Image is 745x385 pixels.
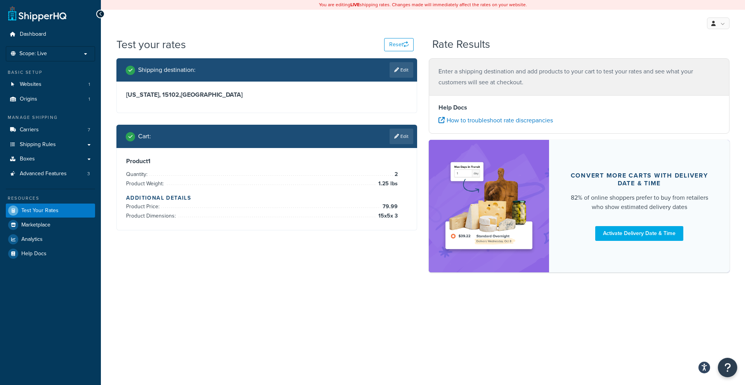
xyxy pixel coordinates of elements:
[6,92,95,106] a: Origins1
[376,179,398,188] span: 1.25 lbs
[126,170,149,178] span: Quantity:
[6,204,95,218] a: Test Your Rates
[138,133,151,140] h2: Cart :
[438,66,720,88] p: Enter a shipping destination and add products to your cart to test your rates and see what your c...
[6,69,95,76] div: Basic Setup
[6,167,95,181] a: Advanced Features3
[88,96,90,103] span: 1
[438,116,553,125] a: How to troubleshoot rate discrepancies
[6,195,95,202] div: Resources
[20,31,46,38] span: Dashboard
[6,232,95,246] a: Analytics
[138,66,196,73] h2: Shipping destination :
[20,127,39,133] span: Carriers
[6,92,95,106] li: Origins
[126,212,178,220] span: Product Dimensions:
[6,138,95,152] a: Shipping Rules
[6,247,95,261] a: Help Docs
[568,193,711,212] div: 82% of online shoppers prefer to buy from retailers who show estimated delivery dates
[21,251,47,257] span: Help Docs
[432,38,490,51] h2: Rate Results
[20,96,37,103] span: Origins
[88,127,90,133] span: 7
[6,114,95,121] div: Manage Shipping
[350,1,360,8] b: LIVE
[376,211,398,221] span: 15 x 5 x 3
[19,51,47,57] span: Scope: Live
[116,37,186,52] h1: Test your rates
[87,171,90,177] span: 3
[718,358,737,377] button: Open Resource Center
[6,167,95,181] li: Advanced Features
[568,172,711,187] div: Convert more carts with delivery date & time
[393,170,398,179] span: 2
[126,157,407,165] h3: Product 1
[21,236,43,243] span: Analytics
[390,62,413,78] a: Edit
[440,152,537,261] img: feature-image-ddt-36eae7f7280da8017bfb280eaccd9c446f90b1fe08728e4019434db127062ab4.png
[595,226,683,241] a: Activate Delivery Date & Time
[6,123,95,137] a: Carriers7
[126,91,407,99] h3: [US_STATE], 15102 , [GEOGRAPHIC_DATA]
[20,156,35,162] span: Boxes
[21,222,50,228] span: Marketplace
[20,141,56,148] span: Shipping Rules
[20,81,42,88] span: Websites
[6,123,95,137] li: Carriers
[384,38,414,51] button: Reset
[6,218,95,232] a: Marketplace
[6,77,95,92] li: Websites
[126,202,161,211] span: Product Price:
[390,129,413,144] a: Edit
[6,77,95,92] a: Websites1
[20,171,67,177] span: Advanced Features
[88,81,90,88] span: 1
[21,207,59,214] span: Test Your Rates
[6,27,95,42] a: Dashboard
[381,202,398,211] span: 79.99
[438,103,720,112] h4: Help Docs
[126,179,166,188] span: Product Weight:
[6,152,95,166] a: Boxes
[126,194,407,202] h4: Additional Details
